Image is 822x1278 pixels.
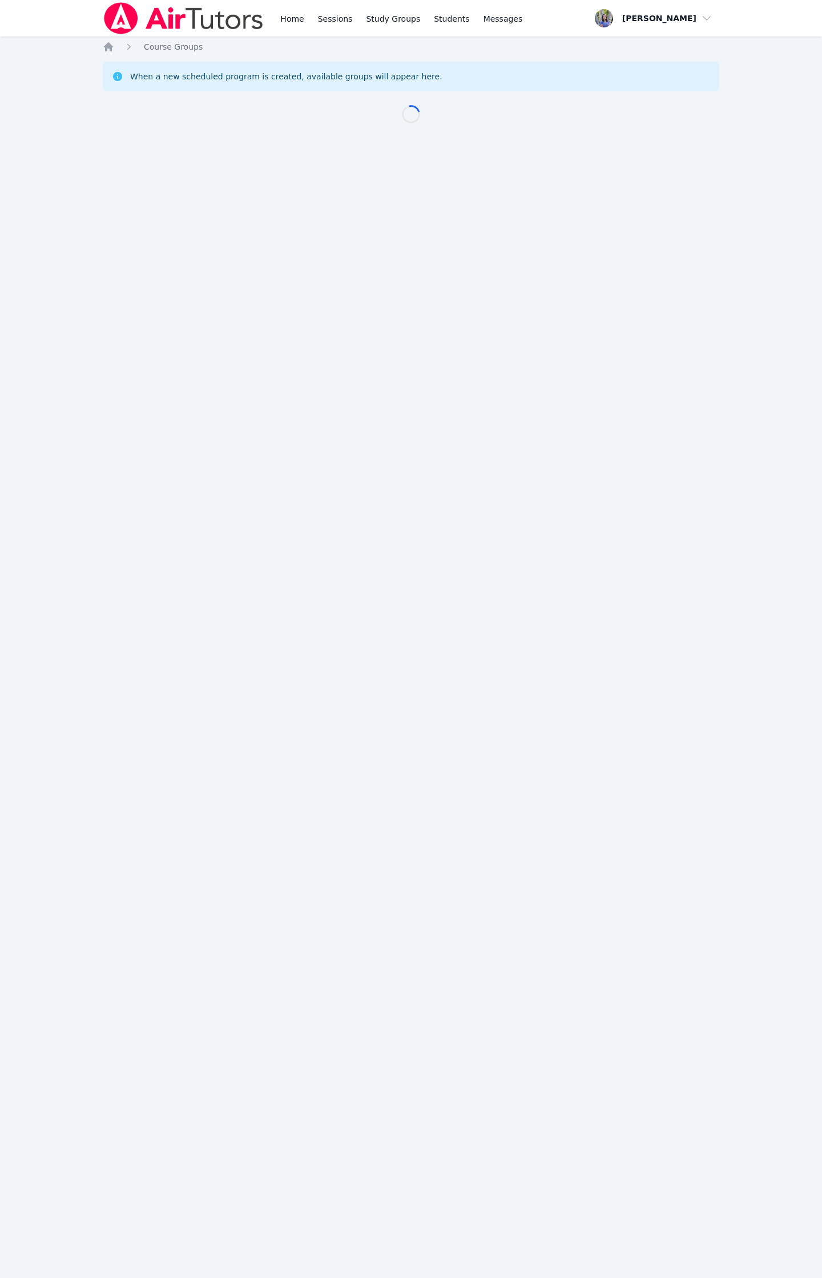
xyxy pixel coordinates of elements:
div: When a new scheduled program is created, available groups will appear here. [130,71,442,82]
nav: Breadcrumb [103,41,719,53]
a: Course Groups [144,41,203,53]
span: Course Groups [144,42,203,51]
img: Air Tutors [103,2,264,34]
span: Messages [483,13,523,25]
